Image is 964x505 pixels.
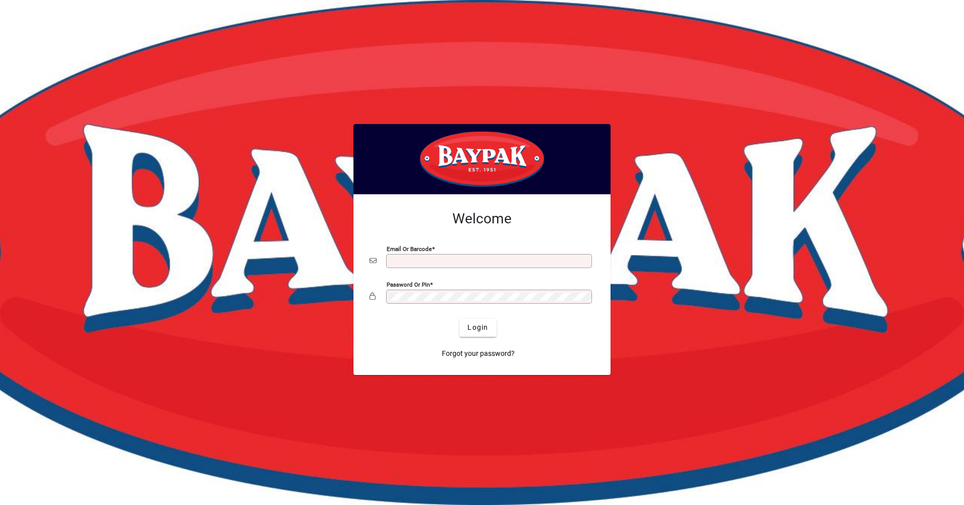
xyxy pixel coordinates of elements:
[387,281,430,288] mat-label: Password or Pin
[467,322,488,333] span: Login
[459,319,496,337] button: Login
[370,210,594,227] h2: Welcome
[387,245,432,252] mat-label: Email or Barcode
[438,345,519,363] a: Forgot your password?
[442,348,515,359] span: Forgot your password?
